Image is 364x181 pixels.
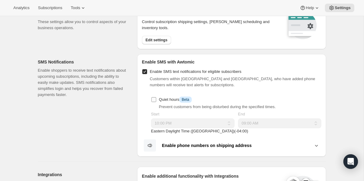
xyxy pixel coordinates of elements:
span: Beta [182,97,189,102]
div: Open Intercom Messenger [343,154,358,169]
span: Enable SMS text notifications for eligible subscribers [150,69,241,74]
span: Subscriptions [38,5,62,10]
h2: Enable additional functionality with Integrations [142,173,280,179]
span: Customers within [GEOGRAPHIC_DATA] and [GEOGRAPHIC_DATA], who have added phone numbers will recei... [150,77,315,87]
span: Settings [335,5,351,10]
span: Analytics [13,5,29,10]
p: Enable shoppers to receive text notifications about upcoming subscriptions, including the ability... [38,67,127,98]
button: Analytics [10,4,33,12]
button: Help [296,4,324,12]
span: Tools [71,5,80,10]
span: Edit settings [146,38,167,43]
button: Edit settings [142,36,171,44]
p: These settings allow you to control aspects of your business operations. [38,19,127,31]
h2: Integrations [38,172,127,178]
h2: Enable SMS with Awtomic [142,59,321,65]
span: Start [151,112,159,116]
h2: SMS Notifications [38,59,127,65]
span: Quiet hours [159,97,192,102]
button: Enable phone numbers on shipping address [142,139,321,152]
span: End [238,112,245,116]
span: Prevent customers from being disturbed during the specified times. [159,104,276,109]
p: Eastern Daylight Time ([GEOGRAPHIC_DATA]) ( -04 : 00 ) [151,128,321,134]
span: Help [306,5,314,10]
button: Settings [325,4,354,12]
button: Tools [67,4,90,12]
p: Control subscription shipping settings, [PERSON_NAME] scheduling and inventory tools. [142,19,278,31]
b: Enable phone numbers on shipping address [162,143,252,148]
button: Subscriptions [34,4,66,12]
